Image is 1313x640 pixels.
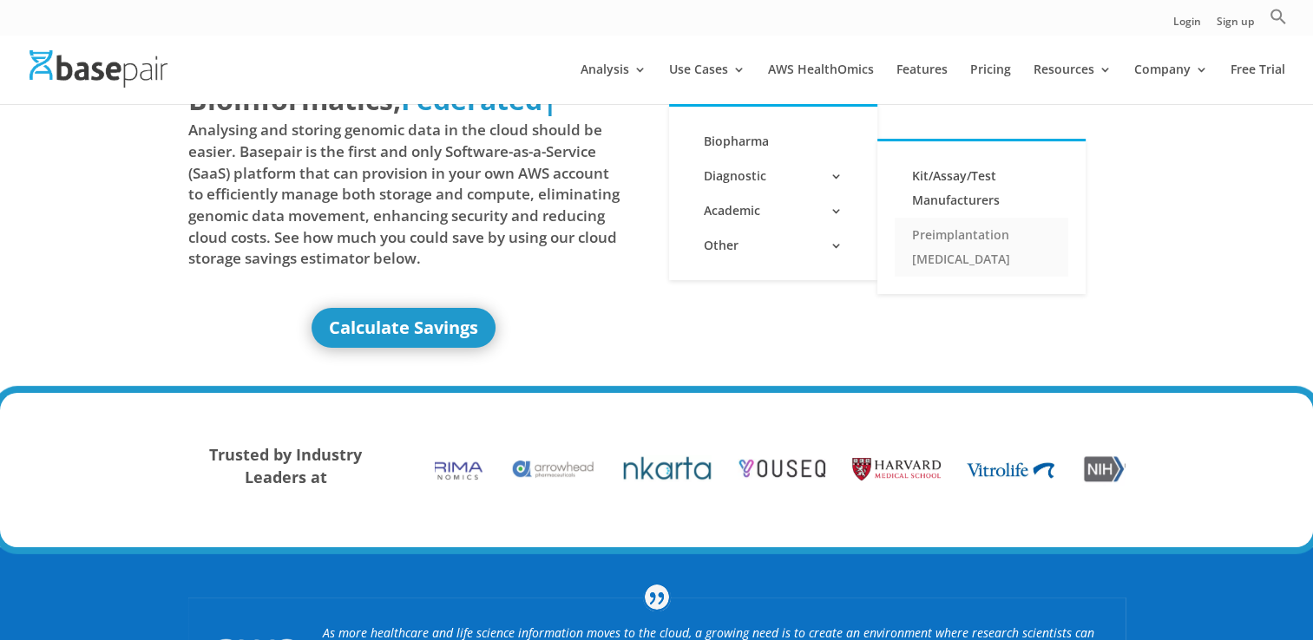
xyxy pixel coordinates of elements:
[686,228,860,263] a: Other
[1270,8,1287,25] svg: Search
[686,124,860,159] a: Biopharma
[209,444,362,487] strong: Trusted by Industry Leaders at
[895,159,1068,218] a: Kit/Assay/Test Manufacturers
[312,308,496,348] a: Calculate Savings
[669,63,745,104] a: Use Cases
[188,120,620,269] span: Analysing and storing genomic data in the cloud should be easier. Basepair is the first and only ...
[686,193,860,228] a: Academic
[1270,8,1287,35] a: Search Icon Link
[895,218,1068,277] a: Preimplantation [MEDICAL_DATA]
[970,63,1011,104] a: Pricing
[1173,16,1201,35] a: Login
[896,63,948,104] a: Features
[768,63,874,104] a: AWS HealthOmics
[1231,63,1285,104] a: Free Trial
[1217,16,1254,35] a: Sign up
[686,159,860,193] a: Diagnostic
[581,63,647,104] a: Analysis
[30,50,167,88] img: Basepair
[1134,63,1208,104] a: Company
[1034,63,1112,104] a: Resources
[981,516,1292,619] iframe: Drift Widget Chat Controller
